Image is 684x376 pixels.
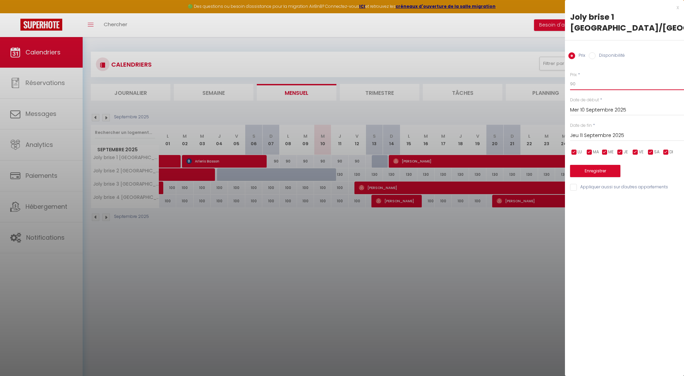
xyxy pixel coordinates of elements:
span: JE [623,149,628,155]
label: Disponibilité [596,52,625,60]
div: x [565,3,679,12]
button: Ouvrir le widget de chat LiveChat [5,3,26,23]
label: Prix [570,72,577,78]
span: MA [593,149,599,155]
label: Prix [575,52,585,60]
span: LU [578,149,582,155]
div: Joly brise 1 [GEOGRAPHIC_DATA]/[GEOGRAPHIC_DATA] [570,12,679,33]
span: ME [608,149,614,155]
button: Enregistrer [570,165,620,177]
label: Date de fin [570,122,592,129]
span: SA [654,149,660,155]
span: VE [639,149,644,155]
span: DI [669,149,673,155]
label: Date de début [570,97,599,103]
